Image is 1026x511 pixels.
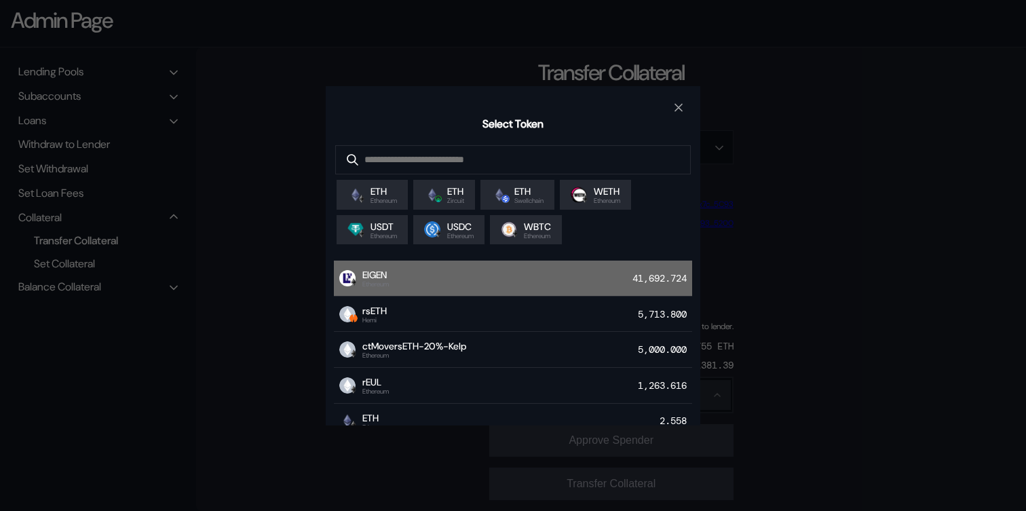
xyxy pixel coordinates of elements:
img: svg+xml,%3c [349,278,358,286]
img: svg+xml,%3c [349,385,358,394]
span: ETH [362,412,389,424]
div: 2.558 [660,412,692,431]
img: svg+xml,%3c [349,421,358,429]
span: Ethereum [594,197,620,204]
img: svg+xml,%3c [349,349,358,358]
img: weth.png [571,187,587,203]
img: empty-token.png [339,341,356,358]
img: wrapped_bitcoin_wbtc.png [501,221,517,238]
span: USDC [447,221,474,233]
span: WBTC [524,221,551,233]
img: Tether.png [347,221,364,238]
img: eigen.jpg [339,270,356,286]
span: Ethereum [362,388,389,395]
img: usdc.png [424,221,440,238]
img: ethereum.png [339,413,356,429]
img: svg+xml,%3c [434,229,442,238]
span: Ethereum [524,233,551,240]
img: ethereum.png [491,187,508,203]
img: svg+xml,%3c [358,229,366,238]
span: Ethereum [447,233,474,240]
span: Ethereum [362,352,466,359]
img: svg+xml,%3c [581,195,589,203]
span: EIGEN [362,269,389,281]
span: Ethereum [370,233,397,240]
span: rsETH [362,305,387,317]
span: rEUL [362,376,389,388]
img: svg%3e [501,195,510,203]
img: ethereum.png [424,187,440,203]
span: Swellchain [514,197,544,204]
img: empty-token.png [339,377,356,394]
h2: Select Token [482,117,544,131]
div: 41,692.724 [632,269,692,288]
span: Zircuit [447,197,464,204]
span: Ethereum [362,281,389,288]
span: Ethereum [362,424,389,431]
div: 5,713.800 [638,305,692,324]
img: svg%3e [349,314,358,322]
span: Ethereum [370,197,397,204]
button: close modal [668,97,689,119]
span: WETH [594,185,620,197]
span: ETH [370,185,397,197]
span: Hemi [362,317,387,324]
img: empty-token.png [339,306,356,322]
div: 5,000.000 [638,340,692,359]
div: 1,263.616 [638,376,692,395]
img: svg+xml,%3c [358,195,366,203]
img: ethereum.png [347,187,364,203]
span: USDT [370,221,397,233]
img: svg+xml,%3c [511,229,519,238]
img: svg%3e [434,195,442,203]
span: ctMoversETH-20%-Kelp [362,340,466,352]
span: ETH [514,185,544,197]
span: ETH [447,185,464,197]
